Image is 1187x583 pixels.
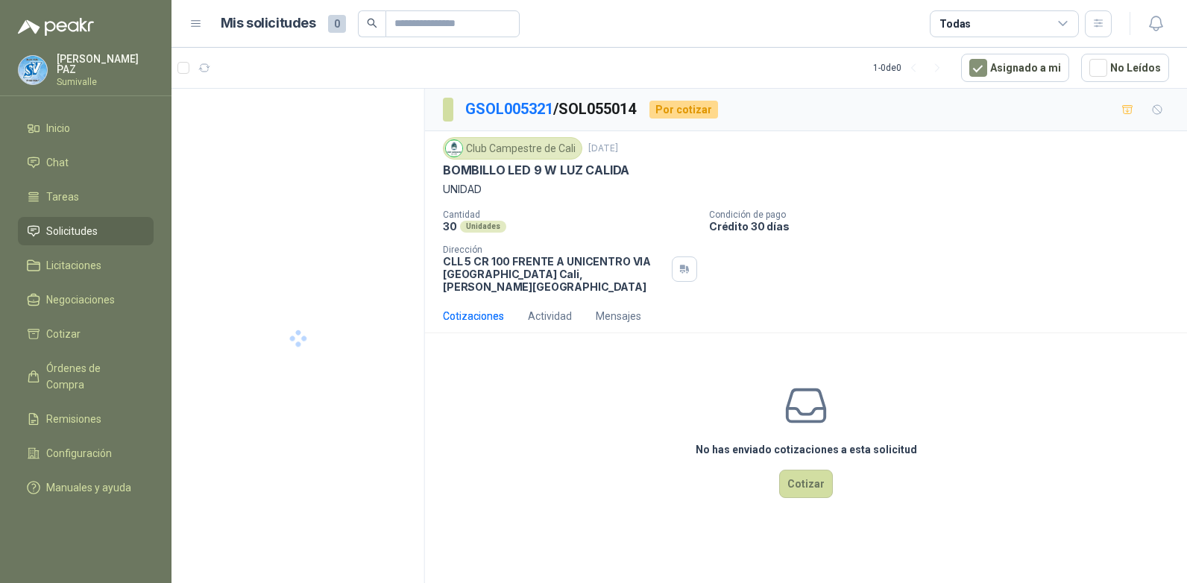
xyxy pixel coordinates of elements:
[18,217,154,245] a: Solicitudes
[460,221,506,233] div: Unidades
[446,140,462,157] img: Company Logo
[779,470,833,498] button: Cotizar
[465,98,637,121] p: / SOL055014
[46,120,70,136] span: Inicio
[961,54,1069,82] button: Asignado a mi
[18,114,154,142] a: Inicio
[46,411,101,427] span: Remisiones
[465,100,553,118] a: GSOL005321
[443,209,697,220] p: Cantidad
[443,308,504,324] div: Cotizaciones
[46,326,81,342] span: Cotizar
[328,15,346,33] span: 0
[709,220,1181,233] p: Crédito 30 días
[939,16,971,32] div: Todas
[367,18,377,28] span: search
[528,308,572,324] div: Actividad
[596,308,641,324] div: Mensajes
[46,360,139,393] span: Órdenes de Compra
[18,251,154,280] a: Licitaciones
[18,405,154,433] a: Remisiones
[46,445,112,461] span: Configuración
[709,209,1181,220] p: Condición de pago
[18,18,94,36] img: Logo peakr
[18,473,154,502] a: Manuales y ayuda
[443,181,1169,198] p: UNIDAD
[221,13,316,34] h1: Mis solicitudes
[46,154,69,171] span: Chat
[46,189,79,205] span: Tareas
[46,257,101,274] span: Licitaciones
[649,101,718,119] div: Por cotizar
[443,137,582,160] div: Club Campestre de Cali
[443,255,666,293] p: CLL 5 CR 100 FRENTE A UNICENTRO VIA [GEOGRAPHIC_DATA] Cali , [PERSON_NAME][GEOGRAPHIC_DATA]
[443,245,666,255] p: Dirección
[696,441,917,458] h3: No has enviado cotizaciones a esta solicitud
[873,56,949,80] div: 1 - 0 de 0
[18,354,154,399] a: Órdenes de Compra
[46,223,98,239] span: Solicitudes
[46,479,131,496] span: Manuales y ayuda
[57,54,154,75] p: [PERSON_NAME] PAZ
[1081,54,1169,82] button: No Leídos
[588,142,618,156] p: [DATE]
[18,439,154,467] a: Configuración
[18,148,154,177] a: Chat
[18,183,154,211] a: Tareas
[443,163,629,178] p: BOMBILLO LED 9 W LUZ CALIDA
[443,220,457,233] p: 30
[18,320,154,348] a: Cotizar
[19,56,47,84] img: Company Logo
[46,291,115,308] span: Negociaciones
[57,78,154,86] p: Sumivalle
[18,286,154,314] a: Negociaciones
